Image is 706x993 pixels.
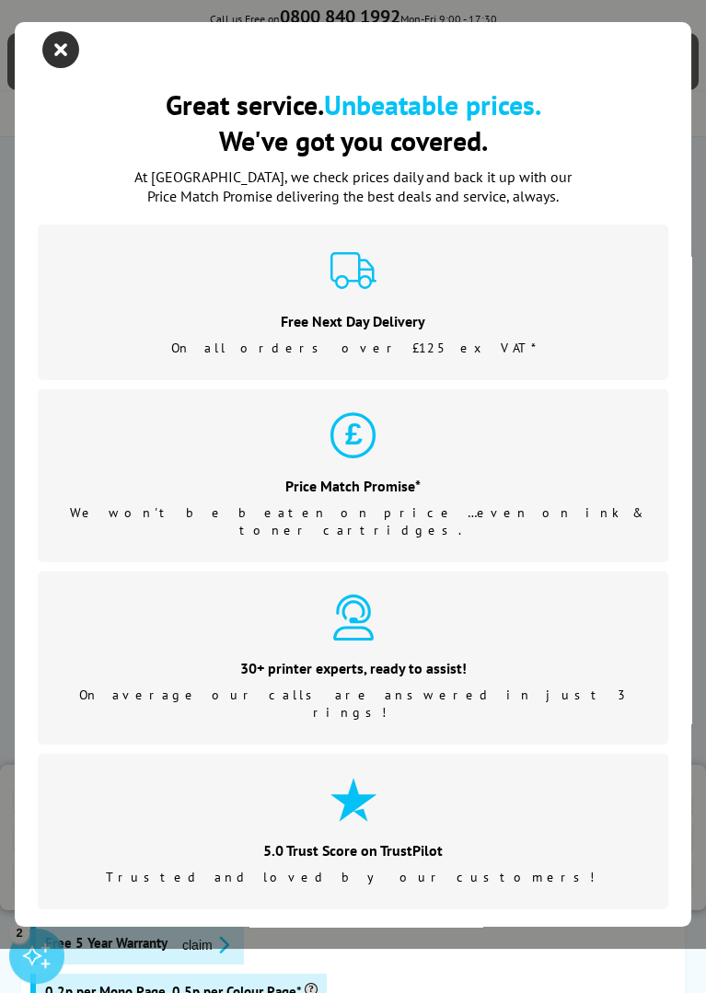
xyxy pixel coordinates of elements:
[330,777,376,823] img: star-cyan.svg
[106,869,601,886] p: Trusted and loved by our customers!
[330,595,376,641] img: expert-cyan.svg
[123,167,584,206] p: At [GEOGRAPHIC_DATA], we check prices daily and back it up with our Price Match Promise deliverin...
[61,504,645,539] p: We won't be beaten on price …even on ink & toner cartridges.
[38,87,668,158] h2: Great service. We've got you covered.
[330,412,376,458] img: price-promise-cyan.svg
[330,248,376,294] img: delivery-cyan.svg
[61,477,645,495] h3: Price Match Promise*
[324,87,541,122] b: Unbeatable prices.
[106,841,601,860] h3: 5.0 Trust Score on TrustPilot
[171,340,536,357] p: On all orders over £125 ex VAT*
[47,36,75,64] button: close modal
[171,312,536,330] h3: Free Next Day Delivery
[61,659,645,677] h3: 30+ printer experts, ready to assist!
[61,687,645,722] p: On average our calls are answered in just 3 rings!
